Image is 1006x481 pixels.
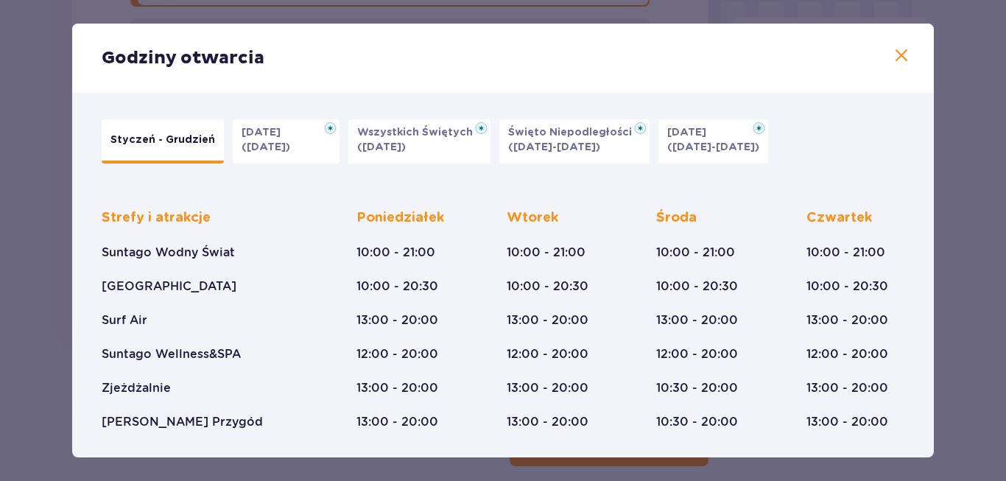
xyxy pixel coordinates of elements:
[806,380,888,396] p: 13:00 - 20:00
[242,140,290,155] p: ([DATE])
[102,209,211,227] p: Strefy i atrakcje
[656,209,697,227] p: Środa
[356,245,435,261] p: 10:00 - 21:00
[356,278,438,295] p: 10:00 - 20:30
[102,414,263,430] p: [PERSON_NAME] Przygód
[656,278,738,295] p: 10:00 - 20:30
[102,312,147,329] p: Surf Air
[242,125,289,140] p: [DATE]
[356,209,444,227] p: Poniedziałek
[656,414,738,430] p: 10:30 - 20:00
[507,312,588,329] p: 13:00 - 20:00
[499,119,650,164] button: Święto Niepodległości([DATE]-[DATE])
[356,312,438,329] p: 13:00 - 20:00
[806,312,888,329] p: 13:00 - 20:00
[508,125,641,140] p: Święto Niepodległości
[357,140,406,155] p: ([DATE])
[507,346,588,362] p: 12:00 - 20:00
[102,245,235,261] p: Suntago Wodny Świat
[656,346,738,362] p: 12:00 - 20:00
[508,140,600,155] p: ([DATE]-[DATE])
[507,278,588,295] p: 10:00 - 20:30
[110,133,215,147] p: Styczeń - Grudzień
[348,119,490,164] button: Wszystkich Świętych([DATE])
[806,346,888,362] p: 12:00 - 20:00
[507,245,585,261] p: 10:00 - 21:00
[102,346,241,362] p: Suntago Wellness&SPA
[102,278,236,295] p: [GEOGRAPHIC_DATA]
[102,380,171,396] p: Zjeżdżalnie
[102,119,224,164] button: Styczeń - Grudzień
[656,245,735,261] p: 10:00 - 21:00
[667,140,759,155] p: ([DATE]-[DATE])
[656,312,738,329] p: 13:00 - 20:00
[507,414,588,430] p: 13:00 - 20:00
[233,119,340,164] button: [DATE]([DATE])
[357,125,482,140] p: Wszystkich Świętych
[356,414,438,430] p: 13:00 - 20:00
[667,125,715,140] p: [DATE]
[656,380,738,396] p: 10:30 - 20:00
[356,346,438,362] p: 12:00 - 20:00
[806,278,888,295] p: 10:00 - 20:30
[806,414,888,430] p: 13:00 - 20:00
[102,47,264,69] p: Godziny otwarcia
[507,209,558,227] p: Wtorek
[806,245,885,261] p: 10:00 - 21:00
[507,380,588,396] p: 13:00 - 20:00
[806,209,872,227] p: Czwartek
[356,380,438,396] p: 13:00 - 20:00
[658,119,768,164] button: [DATE]([DATE]-[DATE])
